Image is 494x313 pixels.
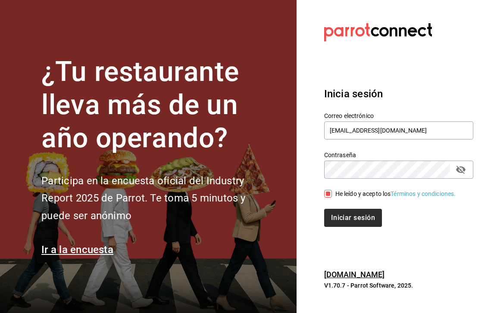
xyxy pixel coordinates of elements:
h2: Participa en la encuesta oficial del Industry Report 2025 de Parrot. Te toma 5 minutos y puede se... [41,172,274,225]
a: Términos y condiciones. [391,190,456,197]
a: Ir a la encuesta [41,244,113,256]
label: Correo electrónico [324,113,473,119]
div: He leído y acepto los [335,189,456,198]
label: Contraseña [324,152,473,158]
p: V1.70.7 - Parrot Software, 2025. [324,281,473,290]
input: Ingresa tu correo electrónico [324,121,473,139]
a: [DOMAIN_NAME] [324,270,385,279]
button: passwordField [453,162,468,177]
button: Iniciar sesión [324,209,382,227]
h3: Inicia sesión [324,86,473,102]
h1: ¿Tu restaurante lleva más de un año operando? [41,56,274,155]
